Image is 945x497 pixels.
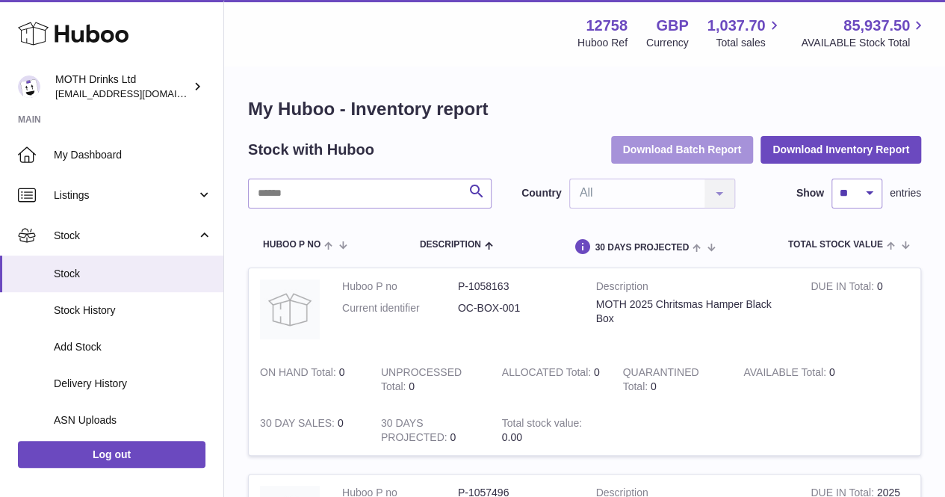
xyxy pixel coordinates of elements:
[370,354,491,405] td: 0
[458,301,574,315] dd: OC-BOX-001
[54,340,212,354] span: Add Stock
[890,186,921,200] span: entries
[370,405,491,456] td: 0
[611,136,754,163] button: Download Batch Report
[502,417,582,433] strong: Total stock value
[577,36,628,50] div: Huboo Ref
[707,16,766,36] span: 1,037.70
[54,413,212,427] span: ASN Uploads
[799,268,920,354] td: 0
[656,16,688,36] strong: GBP
[732,354,853,405] td: 0
[788,240,883,250] span: Total stock value
[54,188,196,203] span: Listings
[596,297,789,326] div: MOTH 2025 Chritsmas Hamper Black Box
[54,229,196,243] span: Stock
[646,36,689,50] div: Currency
[743,366,828,382] strong: AVAILABLE Total
[260,280,320,339] img: product image
[18,441,205,468] a: Log out
[596,280,789,297] strong: Description
[55,87,220,99] span: [EMAIL_ADDRESS][DOMAIN_NAME]
[420,240,481,250] span: Description
[249,405,370,456] td: 0
[342,301,458,315] dt: Current identifier
[54,148,212,162] span: My Dashboard
[263,240,320,250] span: Huboo P no
[381,366,462,396] strong: UNPROCESSED Total
[54,303,212,318] span: Stock History
[760,136,921,163] button: Download Inventory Report
[521,186,562,200] label: Country
[707,16,783,50] a: 1,037.70 Total sales
[248,140,374,160] h2: Stock with Huboo
[18,75,40,98] img: orders@mothdrinks.com
[54,377,212,391] span: Delivery History
[491,354,612,405] td: 0
[458,280,574,294] dd: P-1058163
[260,417,338,433] strong: 30 DAY SALES
[502,366,594,382] strong: ALLOCATED Total
[260,366,339,382] strong: ON HAND Total
[55,72,190,101] div: MOTH Drinks Ltd
[249,354,370,405] td: 0
[54,267,212,281] span: Stock
[801,36,927,50] span: AVAILABLE Stock Total
[248,97,921,121] h1: My Huboo - Inventory report
[811,280,876,296] strong: DUE IN Total
[796,186,824,200] label: Show
[586,16,628,36] strong: 12758
[342,280,458,294] dt: Huboo P no
[801,16,927,50] a: 85,937.50 AVAILABLE Stock Total
[716,36,782,50] span: Total sales
[843,16,910,36] span: 85,937.50
[651,380,657,392] span: 0
[381,417,450,447] strong: 30 DAYS PROJECTED
[622,366,698,396] strong: QUARANTINED Total
[502,431,522,443] span: 0.00
[595,243,689,253] span: 30 DAYS PROJECTED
